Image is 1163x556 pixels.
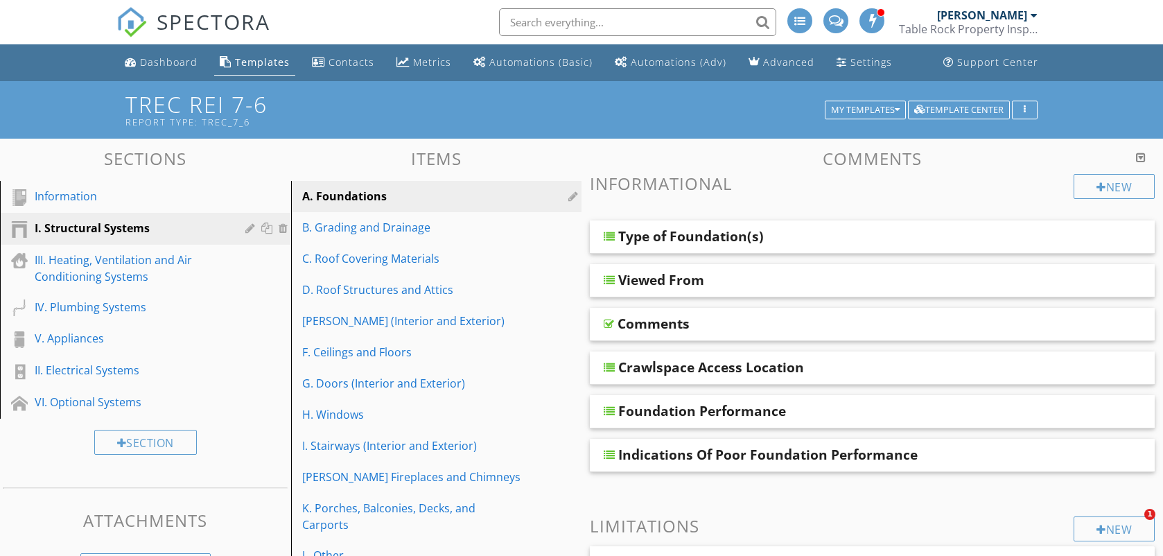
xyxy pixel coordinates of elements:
a: Support Center [938,50,1044,76]
div: D. Roof Structures and Attics [302,281,523,298]
div: New [1074,174,1155,199]
div: C. Roof Covering Materials [302,250,523,267]
div: [PERSON_NAME] (Interior and Exterior) [302,313,523,329]
a: Automations (Advanced) [609,50,732,76]
div: III. Heating, Ventilation and Air Conditioning Systems [35,252,225,285]
a: Advanced [743,50,820,76]
div: B. Grading and Drainage [302,219,523,236]
div: Foundation Performance [618,403,786,419]
div: H. Windows [302,406,523,423]
h1: TREC REI 7-6 [125,92,1038,128]
div: VI. Optional Systems [35,394,225,410]
div: Type of Foundation(s) [618,228,764,245]
div: New [1074,516,1155,541]
div: Settings [850,55,892,69]
div: Indications Of Poor Foundation Performance [618,446,918,463]
a: Automations (Basic) [468,50,598,76]
div: Viewed From [618,272,704,288]
div: Section [94,430,197,455]
h3: Comments [590,149,1155,168]
div: Automations (Basic) [489,55,593,69]
h3: Limitations [590,516,1155,535]
div: A. Foundations [302,188,523,205]
div: K. Porches, Balconies, Decks, and Carports [302,500,523,533]
div: My Templates [831,105,900,115]
span: SPECTORA [157,7,270,36]
div: G. Doors (Interior and Exterior) [302,375,523,392]
div: Automations (Adv) [631,55,726,69]
div: Template Center [914,105,1004,115]
a: Template Center [908,103,1010,115]
div: Report Type: TREC_7_6 [125,116,830,128]
input: Search everything... [499,8,776,36]
div: IV. Plumbing Systems [35,299,225,315]
a: Dashboard [119,50,203,76]
div: Contacts [329,55,374,69]
a: Templates [214,50,295,76]
div: F. Ceilings and Floors [302,344,523,360]
div: Comments [618,315,690,332]
h3: Items [291,149,582,168]
a: Settings [831,50,898,76]
div: [PERSON_NAME] Fireplaces and Chimneys [302,469,523,485]
a: Contacts [306,50,380,76]
button: My Templates [825,101,906,120]
div: Table Rock Property Inspections PLLC [899,22,1038,36]
div: V. Appliances [35,330,225,347]
div: Dashboard [140,55,198,69]
a: Metrics [391,50,457,76]
div: Metrics [413,55,451,69]
iframe: Intercom live chat [1116,509,1149,542]
img: The Best Home Inspection Software - Spectora [116,7,147,37]
div: II. Electrical Systems [35,362,225,379]
div: Templates [235,55,290,69]
div: Advanced [763,55,814,69]
span: 1 [1144,509,1155,520]
div: [PERSON_NAME] [937,8,1027,22]
button: Template Center [908,101,1010,120]
h3: Informational [590,174,1155,193]
div: Crawlspace Access Location [618,359,804,376]
div: I. Stairways (Interior and Exterior) [302,437,523,454]
div: Information [35,188,225,205]
div: Support Center [957,55,1038,69]
div: I. Structural Systems [35,220,225,236]
a: SPECTORA [116,19,270,48]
